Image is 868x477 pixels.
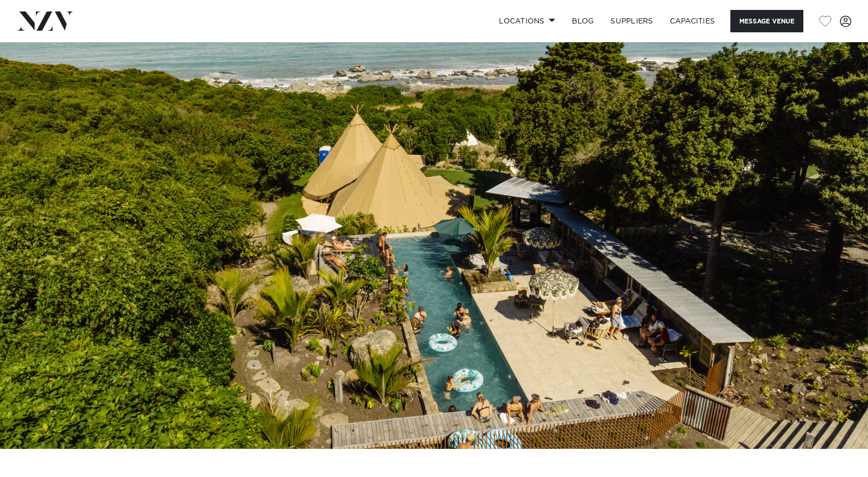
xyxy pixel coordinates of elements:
[730,10,803,32] button: Message Venue
[564,10,602,32] a: BLOG
[662,10,724,32] a: Capacities
[491,10,564,32] a: Locations
[17,11,74,30] img: nzv-logo.png
[602,10,661,32] a: SUPPLIERS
